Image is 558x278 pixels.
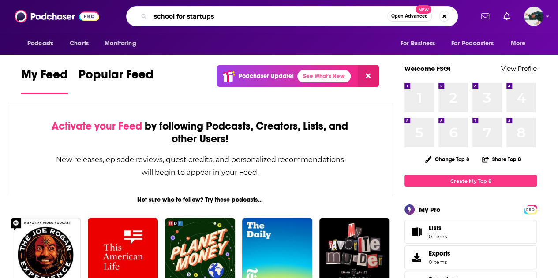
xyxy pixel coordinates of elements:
[429,249,450,257] span: Exports
[52,120,348,145] div: by following Podcasts, Creators, Lists, and other Users!
[150,9,387,23] input: Search podcasts, credits, & more...
[501,64,537,73] a: View Profile
[21,35,65,52] button: open menu
[15,8,99,25] img: Podchaser - Follow, Share and Rate Podcasts
[400,37,435,50] span: For Business
[52,153,348,179] div: New releases, episode reviews, guest credits, and personalized recommendations will begin to appe...
[239,72,294,80] p: Podchaser Update!
[429,224,442,232] span: Lists
[429,259,450,265] span: 0 items
[511,37,526,50] span: More
[408,251,425,263] span: Exports
[70,37,89,50] span: Charts
[394,35,446,52] button: open menu
[420,154,475,165] button: Change Top 8
[482,151,521,168] button: Share Top 8
[79,67,154,94] a: Popular Feed
[387,11,432,22] button: Open AdvancedNew
[79,67,154,87] span: Popular Feed
[446,35,506,52] button: open menu
[416,5,431,14] span: New
[404,245,537,269] a: Exports
[21,67,68,94] a: My Feed
[478,9,493,24] a: Show notifications dropdown
[7,196,393,204] div: Not sure who to follow? Try these podcasts...
[524,7,543,26] img: User Profile
[105,37,136,50] span: Monitoring
[429,234,447,240] span: 0 items
[21,67,68,87] span: My Feed
[404,220,537,244] a: Lists
[27,37,53,50] span: Podcasts
[524,7,543,26] span: Logged in as fsg.publicity
[297,70,351,82] a: See What's New
[505,35,537,52] button: open menu
[126,6,458,26] div: Search podcasts, credits, & more...
[404,175,537,187] a: Create My Top 8
[64,35,94,52] a: Charts
[500,9,513,24] a: Show notifications dropdown
[524,7,543,26] button: Show profile menu
[525,206,536,212] a: PRO
[404,64,451,73] a: Welcome FSG!
[451,37,494,50] span: For Podcasters
[391,14,428,19] span: Open Advanced
[98,35,147,52] button: open menu
[52,119,142,133] span: Activate your Feed
[408,226,425,238] span: Lists
[419,205,441,214] div: My Pro
[429,224,447,232] span: Lists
